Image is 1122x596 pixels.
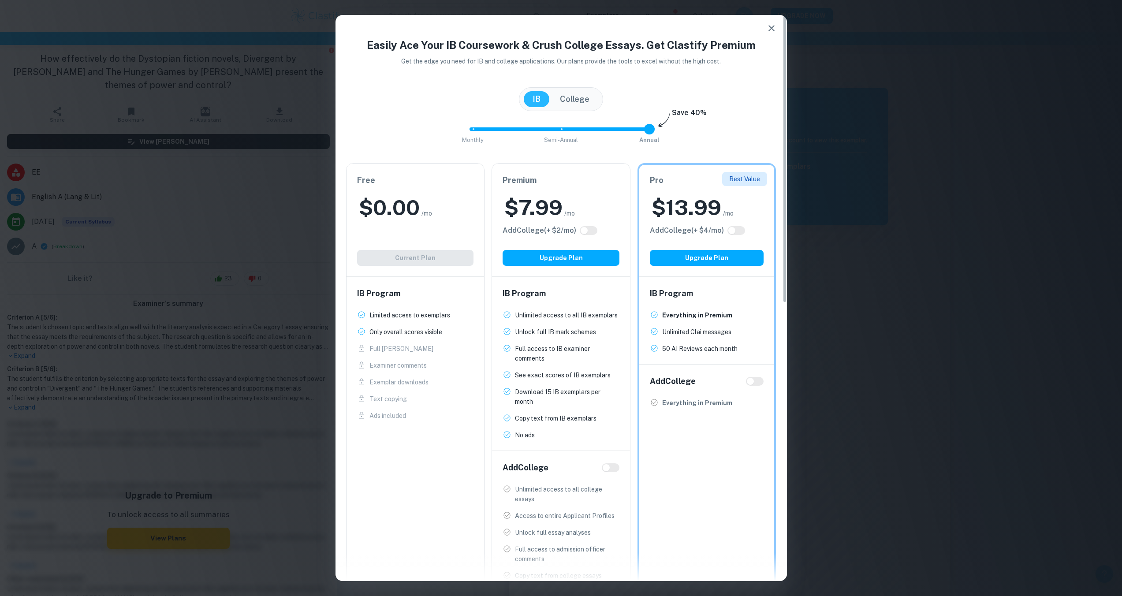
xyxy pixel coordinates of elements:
[650,174,764,186] h6: Pro
[662,327,731,337] p: Unlimited Clai messages
[723,209,734,218] span: /mo
[369,377,429,387] p: Exemplar downloads
[658,113,670,128] img: subscription-arrow.svg
[515,544,619,564] p: Full access to admission officer comments
[515,484,619,504] p: Unlimited access to all college essays
[650,250,764,266] button: Upgrade Plan
[462,137,484,143] span: Monthly
[503,225,576,236] h6: Click to see all the additional College features.
[551,91,598,107] button: College
[503,250,619,266] button: Upgrade Plan
[515,511,615,521] p: Access to entire Applicant Profiles
[662,310,732,320] p: Everything in Premium
[564,209,575,218] span: /mo
[359,194,420,222] h2: $ 0.00
[515,387,619,406] p: Download 15 IB exemplars per month
[369,327,442,337] p: Only overall scores visible
[650,225,724,236] h6: Click to see all the additional College features.
[672,108,707,123] h6: Save 40%
[369,411,406,421] p: Ads included
[369,361,427,370] p: Examiner comments
[652,194,721,222] h2: $ 13.99
[357,287,474,300] h6: IB Program
[515,327,596,337] p: Unlock full IB mark schemes
[544,137,578,143] span: Semi-Annual
[504,194,563,222] h2: $ 7.99
[650,287,764,300] h6: IB Program
[503,174,619,186] h6: Premium
[515,344,619,363] p: Full access to IB examiner comments
[639,137,660,143] span: Annual
[662,398,732,408] p: Everything in Premium
[357,174,474,186] h6: Free
[503,462,548,474] h6: Add College
[524,91,549,107] button: IB
[650,375,696,387] h6: Add College
[389,56,733,66] p: Get the edge you need for IB and college applications. Our plans provide the tools to excel witho...
[369,310,450,320] p: Limited access to exemplars
[369,344,433,354] p: Full [PERSON_NAME]
[503,287,619,300] h6: IB Program
[515,413,596,423] p: Copy text from IB exemplars
[369,394,407,404] p: Text copying
[515,310,618,320] p: Unlimited access to all IB exemplars
[729,174,760,184] p: Best Value
[421,209,432,218] span: /mo
[515,370,611,380] p: See exact scores of IB exemplars
[515,430,535,440] p: No ads
[515,528,591,537] p: Unlock full essay analyses
[662,344,738,354] p: 50 AI Reviews each month
[346,37,776,53] h4: Easily Ace Your IB Coursework & Crush College Essays. Get Clastify Premium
